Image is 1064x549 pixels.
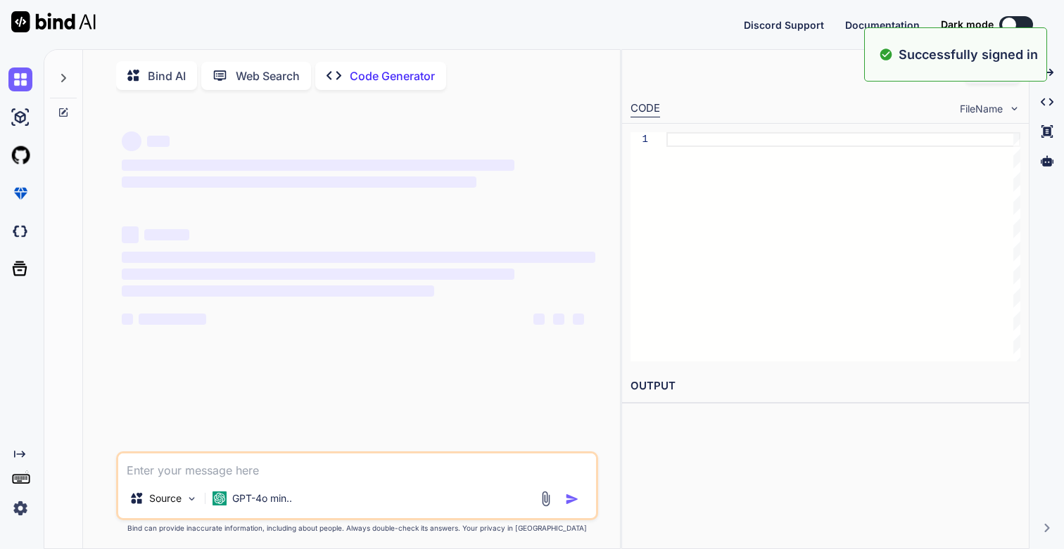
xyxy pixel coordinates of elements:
[631,101,660,117] div: CODE
[148,67,186,84] p: Bind AI
[533,314,545,325] span: ‌
[622,370,1029,403] h2: OUTPUT
[122,226,139,243] span: ‌
[350,67,435,84] p: Code Generator
[1008,103,1020,115] img: chevron down
[573,314,584,325] span: ‌
[538,491,554,507] img: attachment
[879,45,893,64] img: alert
[232,491,292,505] p: GPT-4o min..
[122,285,434,297] span: ‌
[116,523,597,534] p: Bind can provide inaccurate information, including about people. Always double-check its answers....
[149,491,182,505] p: Source
[899,45,1038,64] p: Successfully signed in
[8,143,32,167] img: githubLight
[845,19,920,31] span: Documentation
[553,314,564,325] span: ‌
[122,269,514,280] span: ‌
[8,496,32,520] img: settings
[8,67,32,91] img: chat
[631,132,648,147] div: 1
[122,131,141,151] span: ‌
[122,176,476,188] span: ‌
[144,229,189,240] span: ‌
[845,18,920,32] button: Documentation
[213,491,227,505] img: GPT-4o mini
[8,219,32,243] img: darkCloudIdeIcon
[11,11,96,32] img: Bind AI
[941,18,994,32] span: Dark mode
[565,492,579,506] img: icon
[147,136,170,147] span: ‌
[236,67,300,84] p: Web Search
[139,314,206,325] span: ‌
[186,493,198,505] img: Pick Models
[122,314,133,325] span: ‌
[122,252,595,263] span: ‌
[8,181,32,205] img: premium
[744,18,824,32] button: Discord Support
[122,160,514,171] span: ‌
[8,105,32,129] img: ai-studio
[960,102,1003,116] span: FileName
[744,19,824,31] span: Discord Support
